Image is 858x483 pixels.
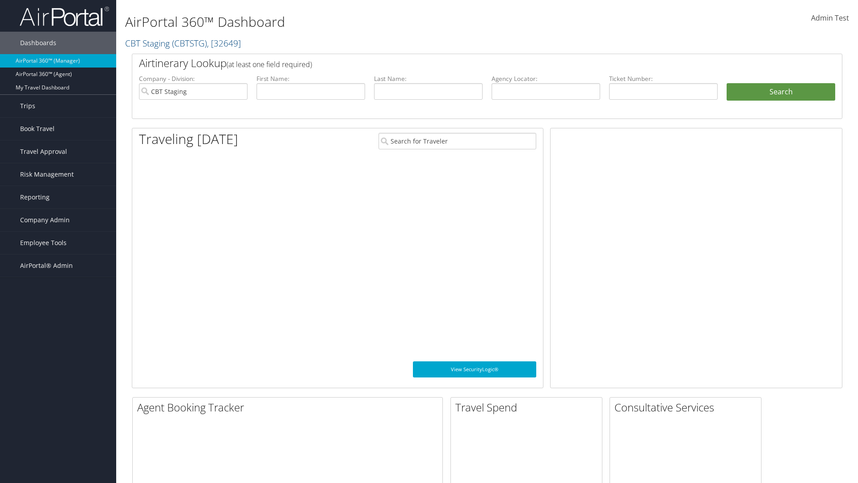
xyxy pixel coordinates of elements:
span: Trips [20,95,35,117]
span: Employee Tools [20,232,67,254]
label: First Name: [257,74,365,83]
span: ( CBTSTG ) [172,37,207,49]
span: Travel Approval [20,140,67,163]
span: Dashboards [20,32,56,54]
span: Admin Test [811,13,849,23]
span: (at least one field required) [227,59,312,69]
h2: Agent Booking Tracker [137,400,442,415]
a: Admin Test [811,4,849,32]
a: CBT Staging [125,37,241,49]
h1: AirPortal 360™ Dashboard [125,13,608,31]
input: Search for Traveler [379,133,536,149]
span: Risk Management [20,163,74,186]
h1: Traveling [DATE] [139,130,238,148]
span: Company Admin [20,209,70,231]
img: airportal-logo.png [20,6,109,27]
label: Company - Division: [139,74,248,83]
label: Ticket Number: [609,74,718,83]
span: , [ 32649 ] [207,37,241,49]
h2: Travel Spend [455,400,602,415]
label: Agency Locator: [492,74,600,83]
label: Last Name: [374,74,483,83]
button: Search [727,83,835,101]
span: Book Travel [20,118,55,140]
span: AirPortal® Admin [20,254,73,277]
span: Reporting [20,186,50,208]
h2: Airtinerary Lookup [139,55,776,71]
h2: Consultative Services [614,400,761,415]
a: View SecurityLogic® [413,361,536,377]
